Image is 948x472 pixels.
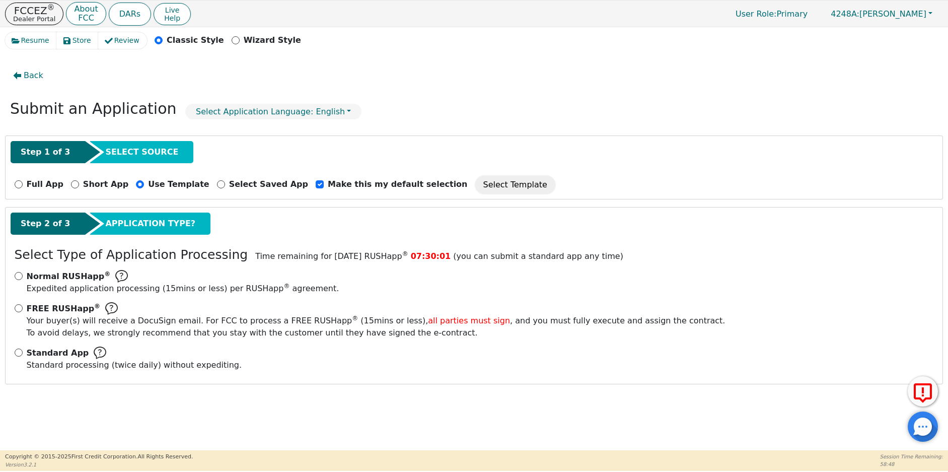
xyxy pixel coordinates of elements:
p: Primary [725,4,818,24]
span: All Rights Reserved. [137,453,193,460]
p: Use Template [148,178,209,190]
button: Report Error to FCC [908,376,938,407]
span: APPLICATION TYPE? [105,218,195,230]
span: To avoid delays, we strongly recommend that you stay with the customer until they have signed the... [27,315,725,339]
sup: ® [104,271,110,278]
sup: ® [283,283,289,290]
sup: ® [94,303,100,310]
button: DARs [109,3,151,26]
span: [PERSON_NAME] [831,9,926,19]
button: Select Application Language: English [185,104,361,119]
span: Resume [21,35,49,46]
span: Your buyer(s) will receive a DocuSign email. For FCC to process a FREE RUSHapp ( 15 mins or less)... [27,316,725,325]
button: FCCEZ®Dealer Portal [5,3,63,25]
span: Review [114,35,139,46]
h2: Submit an Application [10,100,177,118]
span: (you can submit a standard app any time) [453,251,623,261]
p: 58:48 [880,460,943,468]
button: Select Template [475,176,555,194]
button: 4248A:[PERSON_NAME] [820,6,943,22]
span: Back [24,70,43,82]
span: Standard App [27,347,89,359]
span: all parties must sign [428,316,510,325]
p: Short App [83,178,128,190]
p: About [74,5,98,13]
h3: Select Type of Application Processing [15,247,248,262]
img: Help Bubble [115,270,128,283]
p: Version 3.2.1 [5,461,193,468]
span: Help [164,14,180,22]
p: Full App [27,178,63,190]
p: Wizard Style [244,34,301,46]
sup: ® [47,3,55,12]
span: 4248A: [831,9,859,19]
p: Make this my default selection [328,178,468,190]
span: Standard processing (twice daily) without expediting. [27,360,242,370]
span: 07:30:01 [411,251,451,261]
span: SELECT SOURCE [105,146,178,158]
span: Normal RUSHapp [27,272,111,281]
button: Review [98,32,147,49]
span: User Role : [736,9,776,19]
p: Copyright © 2015- 2025 First Credit Corporation. [5,453,193,461]
span: Step 2 of 3 [21,218,70,230]
img: Help Bubble [105,302,118,315]
sup: ® [352,315,358,322]
button: Back [5,64,51,87]
span: Time remaining for [DATE] RUSHapp [255,251,408,261]
button: AboutFCC [66,2,106,26]
a: User Role:Primary [725,4,818,24]
span: Step 1 of 3 [21,146,70,158]
p: FCCEZ [13,6,55,16]
p: Dealer Portal [13,16,55,22]
p: Select Saved App [229,178,308,190]
span: Expedited application processing ( 15 mins or less) per RUSHapp agreement. [27,284,339,293]
span: Live [164,6,180,14]
sup: ® [402,250,408,257]
img: Help Bubble [94,347,106,359]
p: Classic Style [167,34,224,46]
span: FREE RUSHapp [27,304,101,313]
span: Store [72,35,91,46]
p: FCC [74,14,98,22]
p: Session Time Remaining: [880,453,943,460]
button: Resume [5,32,57,49]
button: LiveHelp [154,3,191,25]
button: Store [56,32,99,49]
